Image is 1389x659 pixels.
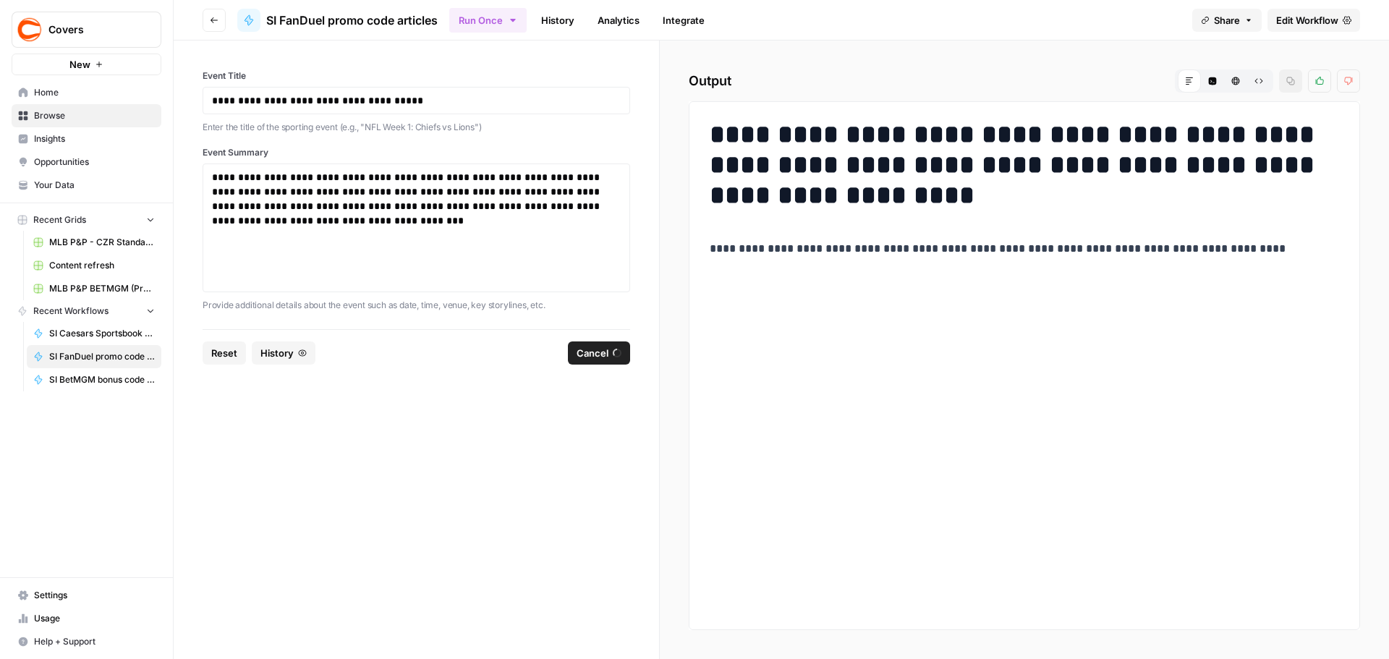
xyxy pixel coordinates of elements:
[12,174,161,197] a: Your Data
[34,156,155,169] span: Opportunities
[27,254,161,277] a: Content refresh
[33,213,86,226] span: Recent Grids
[27,231,161,254] a: MLB P&P - CZR Standard (Production) Grid
[689,69,1360,93] h2: Output
[203,120,630,135] p: Enter the title of the sporting event (e.g., "NFL Week 1: Chiefs vs Lions")
[203,298,630,313] p: Provide additional details about the event such as date, time, venue, key storylines, etc.
[34,132,155,145] span: Insights
[17,17,43,43] img: Covers Logo
[34,86,155,99] span: Home
[69,57,90,72] span: New
[34,635,155,648] span: Help + Support
[568,341,630,365] button: Cancel
[1276,13,1338,27] span: Edit Workflow
[27,277,161,300] a: MLB P&P BETMGM (Production) Grid (1)
[34,612,155,625] span: Usage
[252,341,315,365] button: History
[12,54,161,75] button: New
[589,9,648,32] a: Analytics
[211,346,237,360] span: Reset
[12,104,161,127] a: Browse
[34,179,155,192] span: Your Data
[33,305,109,318] span: Recent Workflows
[12,607,161,630] a: Usage
[27,322,161,345] a: SI Caesars Sportsbook promo code articles
[260,346,294,360] span: History
[12,584,161,607] a: Settings
[48,22,136,37] span: Covers
[27,345,161,368] a: SI FanDuel promo code articles
[203,146,630,159] label: Event Summary
[49,327,155,340] span: SI Caesars Sportsbook promo code articles
[237,9,438,32] a: SI FanDuel promo code articles
[34,589,155,602] span: Settings
[266,12,438,29] span: SI FanDuel promo code articles
[12,127,161,150] a: Insights
[12,209,161,231] button: Recent Grids
[1192,9,1262,32] button: Share
[532,9,583,32] a: History
[49,373,155,386] span: SI BetMGM bonus code articles
[12,630,161,653] button: Help + Support
[1214,13,1240,27] span: Share
[203,341,246,365] button: Reset
[34,109,155,122] span: Browse
[12,150,161,174] a: Opportunities
[654,9,713,32] a: Integrate
[449,8,527,33] button: Run Once
[12,81,161,104] a: Home
[577,346,608,360] span: Cancel
[27,368,161,391] a: SI BetMGM bonus code articles
[203,69,630,82] label: Event Title
[12,300,161,322] button: Recent Workflows
[49,282,155,295] span: MLB P&P BETMGM (Production) Grid (1)
[49,236,155,249] span: MLB P&P - CZR Standard (Production) Grid
[1267,9,1360,32] a: Edit Workflow
[49,259,155,272] span: Content refresh
[12,12,161,48] button: Workspace: Covers
[49,350,155,363] span: SI FanDuel promo code articles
